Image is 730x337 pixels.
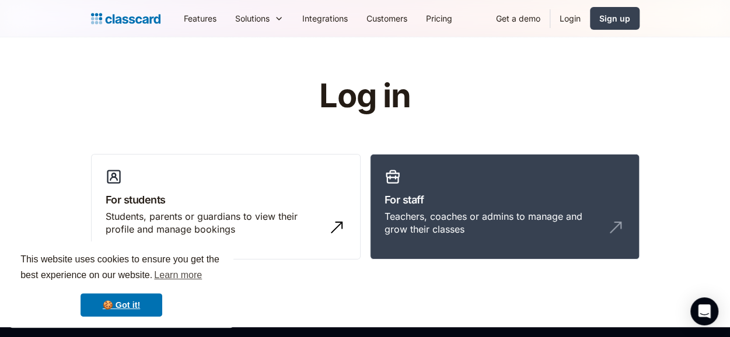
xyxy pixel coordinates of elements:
[370,154,640,260] a: For staffTeachers, coaches or admins to manage and grow their classes
[385,192,625,208] h3: For staff
[357,5,417,31] a: Customers
[226,5,293,31] div: Solutions
[690,297,718,325] div: Open Intercom Messenger
[180,78,550,114] h1: Log in
[152,266,204,284] a: learn more about cookies
[487,5,550,31] a: Get a demo
[20,252,222,284] span: This website uses cookies to ensure you get the best experience on our website.
[106,192,346,208] h3: For students
[550,5,590,31] a: Login
[106,210,323,236] div: Students, parents or guardians to view their profile and manage bookings
[174,5,226,31] a: Features
[599,12,630,24] div: Sign up
[235,12,270,24] div: Solutions
[590,7,640,30] a: Sign up
[91,10,160,27] a: home
[9,241,233,328] div: cookieconsent
[91,154,361,260] a: For studentsStudents, parents or guardians to view their profile and manage bookings
[293,5,357,31] a: Integrations
[81,293,162,317] a: dismiss cookie message
[417,5,462,31] a: Pricing
[385,210,602,236] div: Teachers, coaches or admins to manage and grow their classes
